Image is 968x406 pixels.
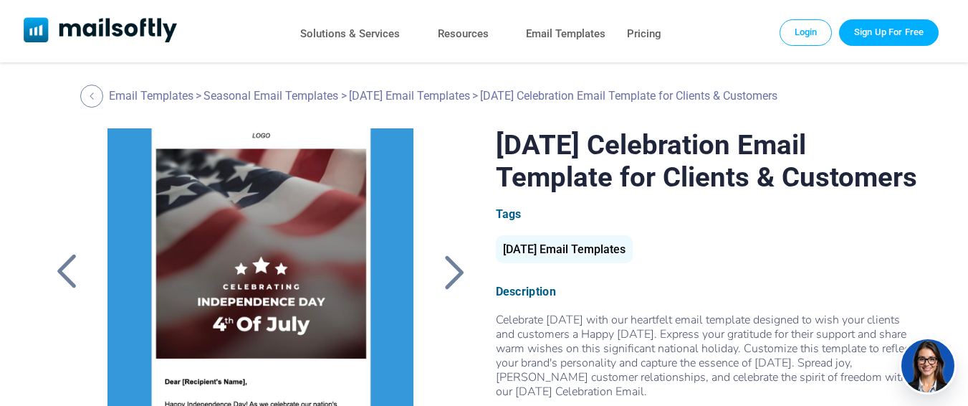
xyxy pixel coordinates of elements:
[526,24,605,44] a: Email Templates
[203,89,338,103] a: Seasonal Email Templates
[349,89,470,103] a: [DATE] Email Templates
[496,235,633,263] div: [DATE] Email Templates
[496,313,920,399] div: Celebrate [DATE] with our heartfelt email template designed to wish your clients and customers a ...
[24,17,178,45] a: Mailsoftly
[438,24,489,44] a: Resources
[496,207,920,221] div: Tags
[49,253,85,291] a: Back
[496,285,920,298] div: Description
[780,19,833,45] a: Login
[496,248,633,255] a: [DATE] Email Templates
[496,128,920,193] h1: [DATE] Celebration Email Template for Clients & Customers
[80,85,107,108] a: Back
[839,19,939,45] a: Trial
[109,89,193,103] a: Email Templates
[627,24,661,44] a: Pricing
[436,253,472,291] a: Back
[300,24,400,44] a: Solutions & Services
